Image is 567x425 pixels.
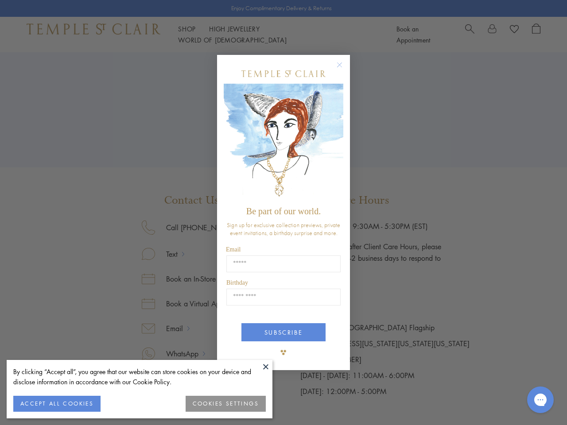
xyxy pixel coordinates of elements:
[275,344,292,361] img: TSC
[224,84,343,202] img: c4a9eb12-d91a-4d4a-8ee0-386386f4f338.jpeg
[241,70,326,77] img: Temple St. Clair
[338,64,350,75] button: Close dialog
[13,396,101,412] button: ACCEPT ALL COOKIES
[186,396,266,412] button: COOKIES SETTINGS
[241,323,326,341] button: SUBSCRIBE
[13,367,266,387] div: By clicking “Accept all”, you agree that our website can store cookies on your device and disclos...
[246,206,321,216] span: Be part of our world.
[523,383,558,416] iframe: Gorgias live chat messenger
[226,255,341,272] input: Email
[226,279,248,286] span: Birthday
[227,221,340,237] span: Sign up for exclusive collection previews, private event invitations, a birthday surprise and more.
[226,246,241,253] span: Email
